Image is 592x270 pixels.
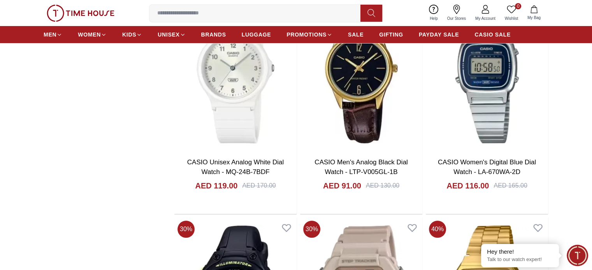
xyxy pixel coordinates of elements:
[427,16,441,21] span: Help
[242,28,271,42] a: LUGGAGE
[242,31,271,38] span: LUGGAGE
[78,31,101,38] span: WOMEN
[201,31,226,38] span: BRANDS
[500,3,523,23] a: 0Wishlist
[425,3,443,23] a: Help
[494,181,527,190] div: AED 165.00
[429,221,446,238] span: 40 %
[379,31,403,38] span: GIFTING
[158,28,185,42] a: UNISEX
[348,28,364,42] a: SALE
[348,31,364,38] span: SALE
[502,16,521,21] span: Wishlist
[195,180,237,191] h4: AED 119.00
[187,159,284,176] a: CASIO Unisex Analog White Dial Watch - MQ-24B-7BDF
[177,221,195,238] span: 30 %
[366,181,399,190] div: AED 130.00
[379,28,403,42] a: GIFTING
[515,3,521,9] span: 0
[122,31,136,38] span: KIDS
[122,28,142,42] a: KIDS
[419,31,459,38] span: PAYDAY SALE
[286,31,327,38] span: PROMOTIONS
[474,28,511,42] a: CASIO SALE
[158,31,179,38] span: UNISEX
[44,31,56,38] span: MEN
[286,28,332,42] a: PROMOTIONS
[524,15,544,21] span: My Bag
[44,28,62,42] a: MEN
[523,4,545,22] button: My Bag
[323,180,361,191] h4: AED 91.00
[314,159,408,176] a: CASIO Men's Analog Black Dial Watch - LTP-V005GL-1B
[419,28,459,42] a: PAYDAY SALE
[446,180,489,191] h4: AED 116.00
[242,181,276,190] div: AED 170.00
[487,248,553,256] div: Hey there!
[444,16,469,21] span: Our Stores
[201,28,226,42] a: BRANDS
[47,5,114,22] img: ...
[487,256,553,263] p: Talk to our watch expert!
[78,28,107,42] a: WOMEN
[474,31,511,38] span: CASIO SALE
[303,221,320,238] span: 30 %
[567,245,588,266] div: Chat Widget
[438,159,536,176] a: CASIO Women's Digital Blue Dial Watch - LA-670WA-2D
[472,16,499,21] span: My Account
[443,3,471,23] a: Our Stores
